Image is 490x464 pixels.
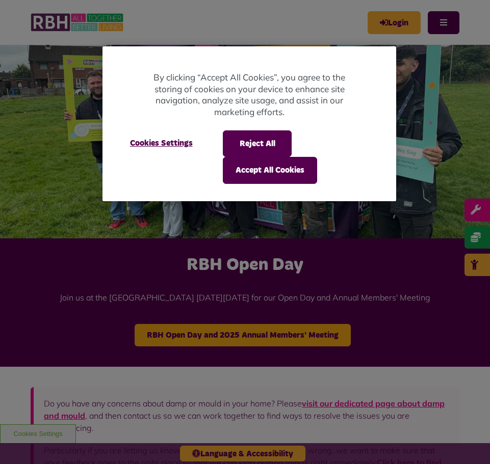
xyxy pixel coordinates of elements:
p: By clicking “Accept All Cookies”, you agree to the storing of cookies on your device to enhance s... [143,72,356,118]
div: Privacy [102,46,397,201]
button: Cookies Settings [118,130,205,156]
button: Reject All [223,130,292,157]
button: Accept All Cookies [223,157,317,183]
div: Cookie banner [102,46,397,201]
